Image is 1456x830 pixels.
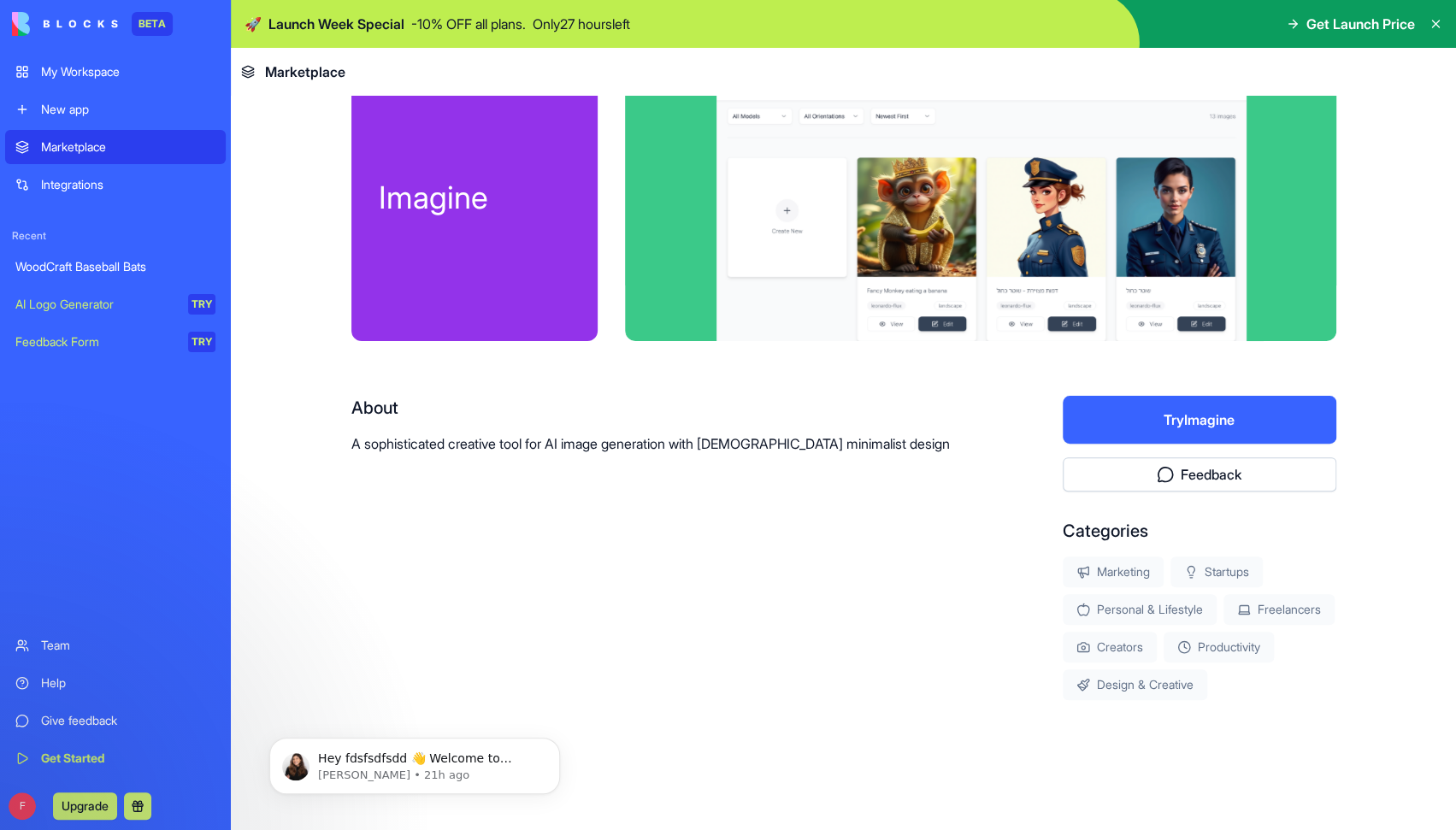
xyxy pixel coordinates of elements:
[1063,396,1336,444] button: TryImagine
[41,637,215,654] div: Team
[132,12,173,36] div: BETA
[41,750,215,767] div: Get Started
[9,792,36,820] span: F
[5,130,226,164] a: Marketplace
[15,333,176,350] div: Feedback Form
[5,168,226,202] a: Integrations
[244,702,586,821] iframe: Intercom notifications message
[351,433,953,454] p: A sophisticated creative tool for AI image generation with [DEMOGRAPHIC_DATA] minimalist design
[1170,556,1263,587] div: Startups
[5,325,226,359] a: Feedback FormTRY
[1306,14,1415,34] span: Get Launch Price
[1164,632,1274,662] div: Productivity
[1063,632,1157,662] div: Creators
[15,258,215,275] div: WoodCraft Baseball Bats
[5,703,226,738] a: Give feedback
[5,250,226,284] a: WoodCraft Baseball Bats
[351,396,953,420] div: About
[1063,556,1164,587] div: Marketing
[41,101,215,118] div: New app
[1063,594,1217,625] div: Personal & Lifestyle
[245,14,262,34] span: 🚀
[5,92,226,127] a: New app
[265,62,345,82] span: Marketplace
[41,63,215,80] div: My Workspace
[5,666,226,700] a: Help
[1063,457,1336,492] button: Feedback
[188,332,215,352] div: TRY
[188,294,215,315] div: TRY
[411,14,526,34] p: - 10 % OFF all plans.
[41,138,215,156] div: Marketplace
[41,176,215,193] div: Integrations
[53,792,117,820] button: Upgrade
[41,674,215,692] div: Help
[1063,519,1336,543] div: Categories
[12,12,118,36] img: logo
[1063,669,1207,700] div: Design & Creative
[53,797,117,814] a: Upgrade
[5,55,226,89] a: My Workspace
[41,712,215,729] div: Give feedback
[268,14,404,34] span: Launch Week Special
[5,741,226,775] a: Get Started
[5,229,226,243] span: Recent
[533,14,630,34] p: Only 27 hours left
[5,287,226,321] a: AI Logo GeneratorTRY
[12,12,173,36] a: BETA
[5,628,226,662] a: Team
[379,180,570,215] div: Imagine
[1223,594,1335,625] div: Freelancers
[15,296,176,313] div: AI Logo Generator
